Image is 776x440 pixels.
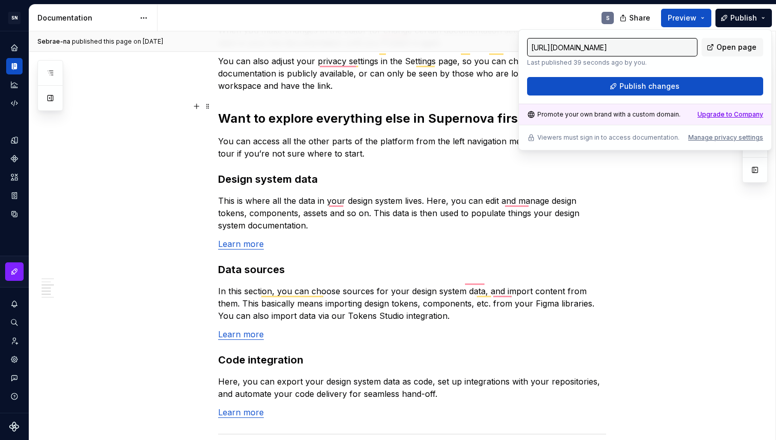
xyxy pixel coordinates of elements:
a: Design tokens [6,132,23,148]
button: Share [614,9,657,27]
span: Publish changes [619,81,680,91]
div: Promote your own brand with a custom domain. [527,110,681,119]
a: Learn more [218,329,264,339]
span: Sebrae-na [37,37,70,46]
p: You can access all the other parts of the platform from the left navigation menu. Here’s a quick ... [218,135,606,160]
div: S [606,14,610,22]
button: Publish changes [527,77,763,95]
a: Home [6,40,23,56]
a: Settings [6,351,23,368]
svg: Supernova Logo [9,422,20,432]
p: You can also adjust your privacy settings in the Settings page, so you can choose whether your do... [218,55,606,92]
button: SN [2,7,27,29]
button: Manage privacy settings [688,133,763,142]
button: Contact support [6,370,23,386]
p: This is where all the data in your design system lives. Here, you can edit and manage design toke... [218,195,606,232]
div: SN [8,12,21,24]
button: Search ⌘K [6,314,23,331]
p: In this section, you can choose sources for your design system data, and import content from them... [218,285,606,322]
span: Open page [716,42,756,52]
a: Learn more [218,407,264,417]
div: Documentation [37,13,134,23]
a: Documentation [6,58,23,74]
span: Preview [668,13,696,23]
a: Upgrade to Company [697,110,763,119]
p: Last published 39 seconds ago by you. [527,59,697,67]
a: Data sources [6,206,23,222]
button: Preview [661,9,711,27]
div: published this page on [DATE] [72,37,163,46]
a: Assets [6,169,23,185]
h3: Design system data [218,172,606,186]
h3: Data sources [218,262,606,277]
span: Share [629,13,650,23]
h3: Code integration [218,353,606,367]
span: Publish [730,13,757,23]
a: Invite team [6,333,23,349]
a: Learn more [218,239,264,249]
p: Viewers must sign in to access documentation. [537,133,680,142]
h2: Want to explore everything else in Supernova first? [218,110,606,127]
a: Components [6,150,23,167]
a: Code automation [6,95,23,111]
button: Notifications [6,296,23,312]
a: Analytics [6,76,23,93]
button: Publish [715,9,772,27]
a: Open page [702,38,763,56]
p: Here, you can export your design system data as code, set up integrations with your repositories,... [218,375,606,400]
a: Storybook stories [6,187,23,204]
